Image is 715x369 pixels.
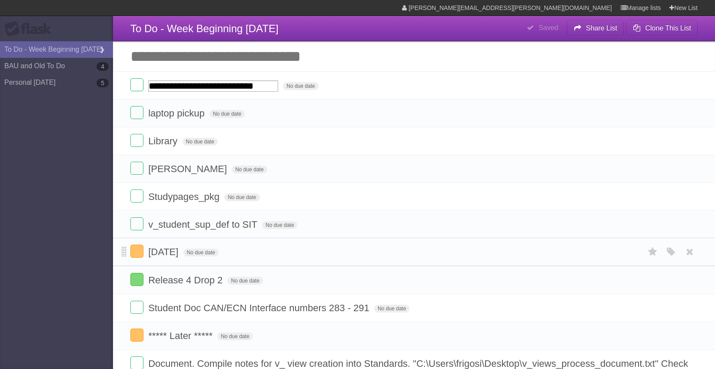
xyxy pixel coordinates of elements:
span: Student Doc CAN/ECN Interface numbers 283 - 291 [148,303,372,313]
label: Done [130,329,143,342]
span: laptop pickup [148,108,207,119]
span: No due date [224,193,259,201]
span: No due date [262,221,297,229]
span: To Do - Week Beginning [DATE] [130,23,279,34]
b: Share List [586,24,617,32]
b: Saved [539,24,558,31]
span: Release 4 Drop 2 [148,275,225,286]
label: Done [130,245,143,258]
label: Done [130,217,143,230]
span: No due date [374,305,409,312]
label: Done [130,106,143,119]
label: Done [130,189,143,203]
div: Flask [4,21,57,37]
span: No due date [210,110,245,118]
b: Clone This List [645,24,691,32]
span: [PERSON_NAME] [148,163,229,174]
label: Done [130,162,143,175]
span: Studypages_pkg [148,191,222,202]
button: Share List [567,20,624,36]
label: Done [130,134,143,147]
label: Done [130,78,143,91]
span: No due date [183,138,218,146]
b: 5 [96,79,109,87]
label: Done [130,273,143,286]
span: No due date [232,166,267,173]
span: Library [148,136,180,146]
span: No due date [183,249,219,256]
button: Clone This List [626,20,698,36]
b: 4 [96,62,109,71]
span: [DATE] [148,246,180,257]
span: No due date [227,277,263,285]
label: Star task [645,245,661,259]
label: Done [130,301,143,314]
span: v_student_sup_def to SIT [148,219,259,230]
span: No due date [283,82,318,90]
span: No due date [217,332,253,340]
